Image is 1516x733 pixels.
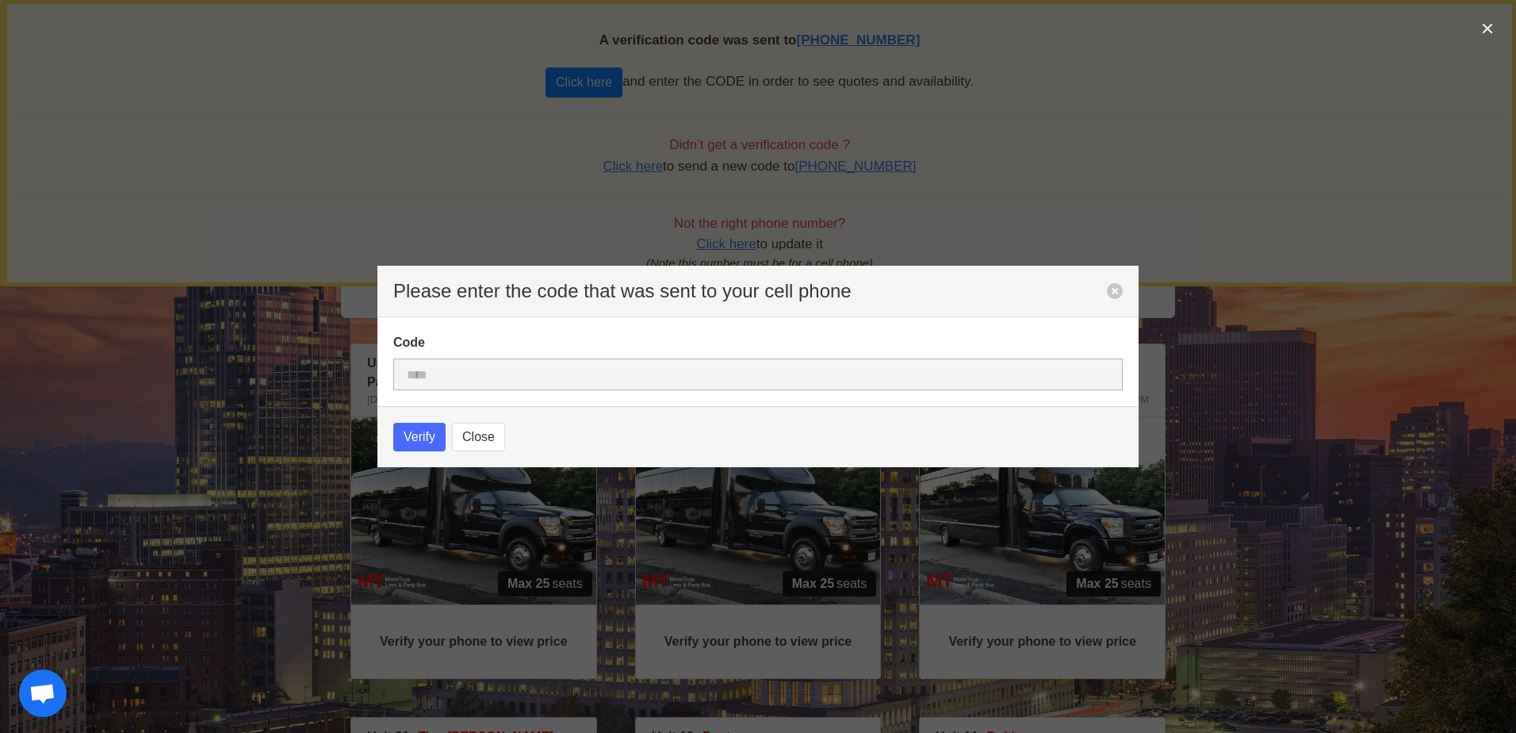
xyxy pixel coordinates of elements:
p: Please enter the code that was sent to your cell phone [393,282,1107,301]
a: Open chat [19,670,67,717]
button: Verify [393,423,446,451]
label: Code [393,333,1123,352]
span: Close [462,428,495,447]
span: Verify [404,428,435,447]
button: Close [452,423,505,451]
